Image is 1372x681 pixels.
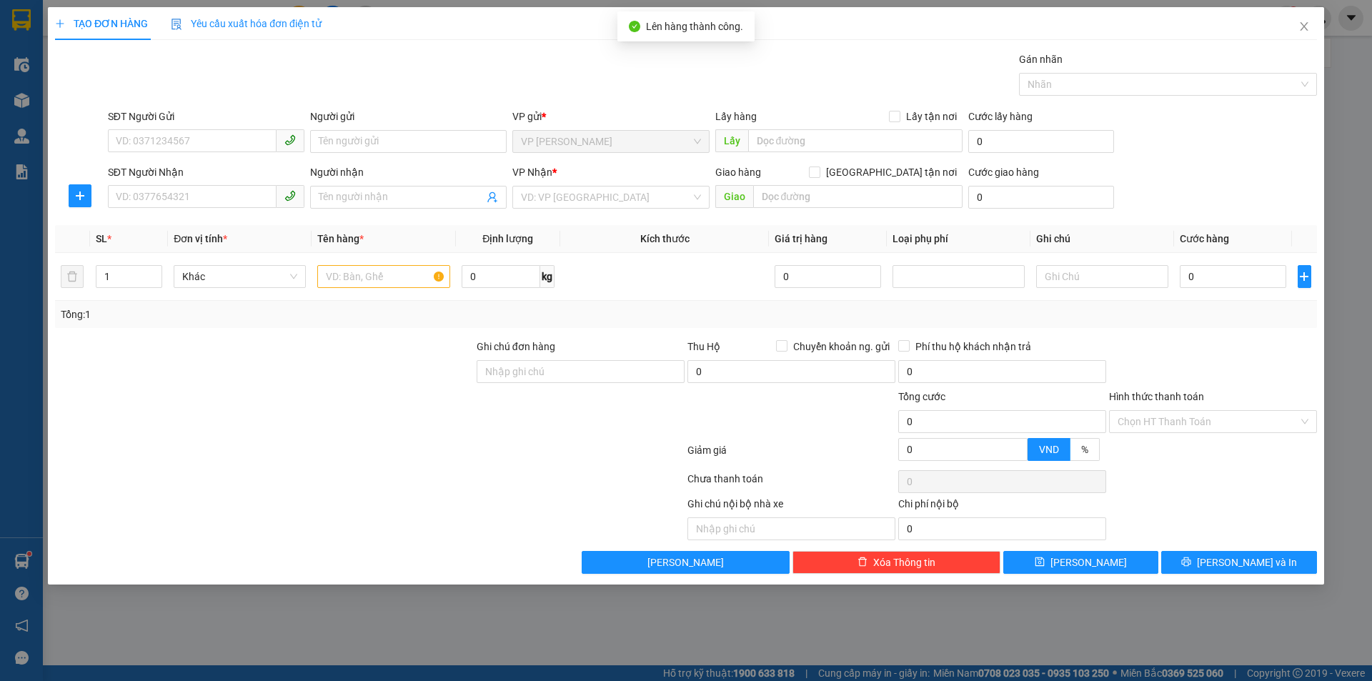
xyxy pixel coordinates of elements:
[753,185,963,208] input: Dọc đường
[477,341,555,352] label: Ghi chú đơn hàng
[1035,557,1045,568] span: save
[898,496,1106,517] div: Chi phí nội bộ
[968,186,1114,209] input: Cước giao hàng
[20,61,126,109] span: [GEOGRAPHIC_DATA], [GEOGRAPHIC_DATA] ↔ [GEOGRAPHIC_DATA]
[1298,21,1310,32] span: close
[900,109,963,124] span: Lấy tận nơi
[284,134,296,146] span: phone
[513,166,553,178] span: VP Nhận
[1298,271,1311,282] span: plus
[715,166,761,178] span: Giao hàng
[582,551,790,574] button: [PERSON_NAME]
[183,266,298,287] span: Khác
[1051,555,1128,570] span: [PERSON_NAME]
[1181,557,1191,568] span: printer
[648,555,725,570] span: [PERSON_NAME]
[715,129,748,152] span: Lấy
[686,471,897,496] div: Chưa thanh toán
[310,109,507,124] div: Người gửi
[629,21,640,32] span: check-circle
[687,341,720,352] span: Thu Hộ
[968,111,1033,122] label: Cước lấy hàng
[55,19,65,29] span: plus
[748,129,963,152] input: Dọc đường
[171,18,322,29] span: Yêu cầu xuất hóa đơn điện tử
[1019,54,1063,65] label: Gán nhãn
[108,109,304,124] div: SĐT Người Gửi
[968,130,1114,153] input: Cước lấy hàng
[646,21,743,32] span: Lên hàng thành công.
[7,77,18,148] img: logo
[284,190,296,202] span: phone
[1039,444,1059,455] span: VND
[1197,555,1297,570] span: [PERSON_NAME] và In
[787,339,895,354] span: Chuyển khoản ng. gửi
[857,557,868,568] span: delete
[108,164,304,180] div: SĐT Người Nhận
[174,233,228,244] span: Đơn vị tính
[898,391,945,402] span: Tổng cước
[1081,444,1088,455] span: %
[1030,225,1174,253] th: Ghi chú
[61,265,84,288] button: delete
[21,11,124,58] strong: CHUYỂN PHÁT NHANH AN PHÚ QUÝ
[513,109,710,124] div: VP gửi
[640,233,690,244] span: Kích thước
[61,307,530,322] div: Tổng: 1
[522,131,701,152] span: VP THANH CHƯƠNG
[687,517,895,540] input: Nhập ghi chú
[1298,265,1311,288] button: plus
[540,265,555,288] span: kg
[487,192,499,203] span: user-add
[715,185,753,208] span: Giao
[310,164,507,180] div: Người nhận
[820,164,963,180] span: [GEOGRAPHIC_DATA] tận nơi
[793,551,1001,574] button: deleteXóa Thông tin
[1180,233,1230,244] span: Cước hàng
[775,265,882,288] input: 0
[1036,265,1168,288] input: Ghi Chú
[1284,7,1324,47] button: Close
[1162,551,1317,574] button: printer[PERSON_NAME] và In
[1003,551,1158,574] button: save[PERSON_NAME]
[686,442,897,467] div: Giảm giá
[715,111,757,122] span: Lấy hàng
[55,18,148,29] span: TẠO ĐƠN HÀNG
[910,339,1037,354] span: Phí thu hộ khách nhận trả
[318,265,450,288] input: VD: Bàn, Ghế
[69,184,91,207] button: plus
[1109,391,1204,402] label: Hình thức thanh toán
[477,360,685,383] input: Ghi chú đơn hàng
[171,19,182,30] img: icon
[318,233,364,244] span: Tên hàng
[887,225,1030,253] th: Loại phụ phí
[69,190,91,202] span: plus
[968,166,1039,178] label: Cước giao hàng
[96,233,107,244] span: SL
[873,555,935,570] span: Xóa Thông tin
[775,233,828,244] span: Giá trị hàng
[687,496,895,517] div: Ghi chú nội bộ nhà xe
[482,233,533,244] span: Định lượng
